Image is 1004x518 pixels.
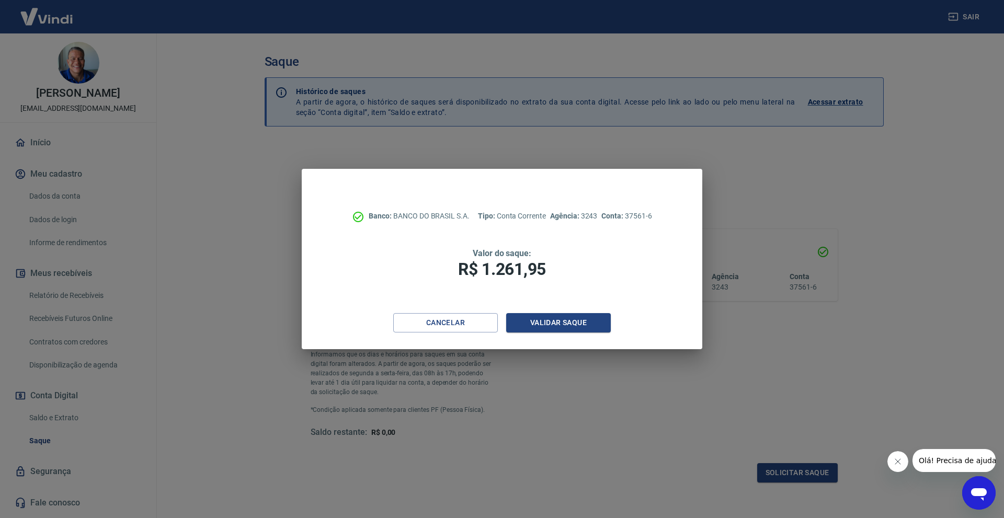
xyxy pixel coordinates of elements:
button: Validar saque [506,313,611,332]
span: Valor do saque: [473,248,531,258]
iframe: Botão para abrir a janela de mensagens [962,476,996,510]
span: Olá! Precisa de ajuda? [6,7,88,16]
span: Banco: [369,212,393,220]
span: Tipo: [478,212,497,220]
iframe: Mensagem da empresa [912,449,996,472]
p: 37561-6 [601,211,652,222]
iframe: Fechar mensagem [887,451,908,472]
button: Cancelar [393,313,498,332]
span: R$ 1.261,95 [458,259,546,279]
p: BANCO DO BRASIL S.A. [369,211,470,222]
span: Agência: [550,212,581,220]
span: Conta: [601,212,625,220]
p: Conta Corrente [478,211,546,222]
p: 3243 [550,211,597,222]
